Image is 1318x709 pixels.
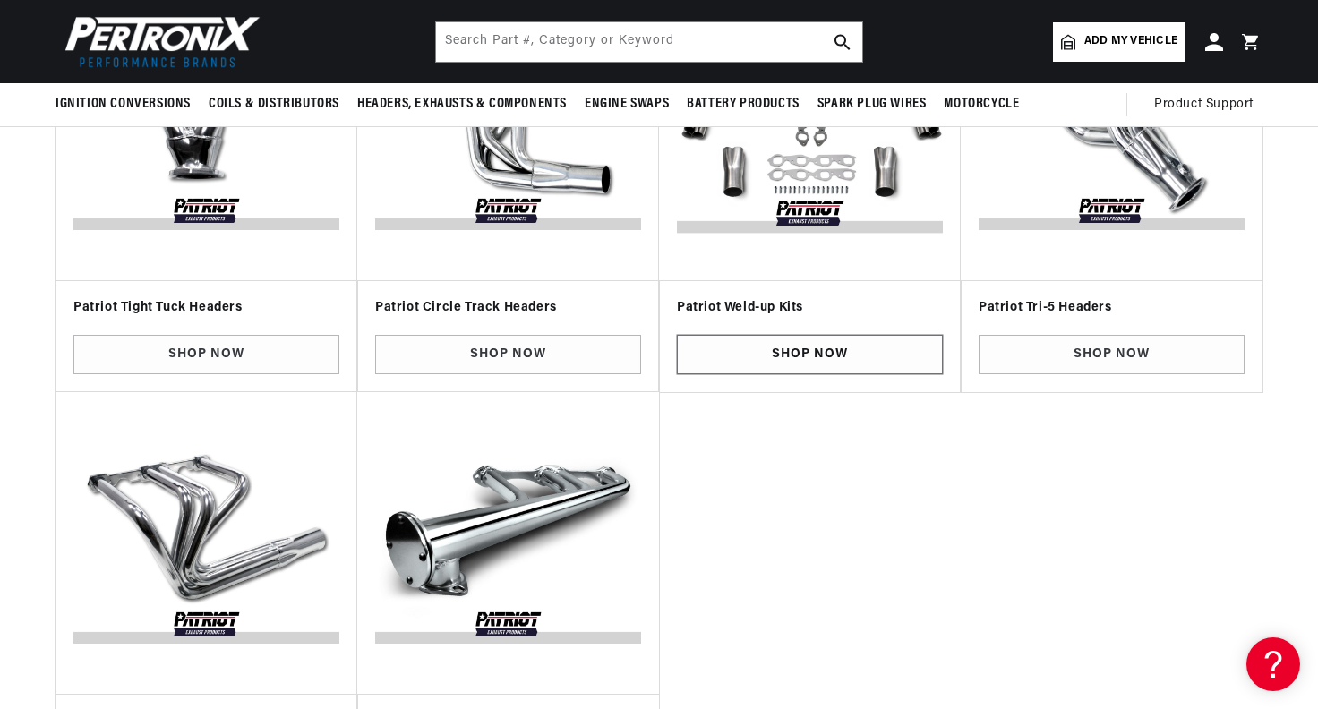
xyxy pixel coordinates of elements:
span: Add my vehicle [1084,33,1177,50]
a: Shop Now [979,335,1245,375]
span: Motorcycle [944,95,1019,114]
h3: Patriot Circle Track Headers [375,299,641,317]
span: Headers, Exhausts & Components [357,95,567,114]
h3: Patriot Weld-up Kits [677,299,943,317]
h3: Patriot Tight Tuck Headers [73,299,339,317]
img: Pertronix [56,11,261,73]
a: Shop Now [375,335,641,375]
summary: Engine Swaps [576,83,678,125]
summary: Spark Plug Wires [809,83,936,125]
span: Spark Plug Wires [817,95,927,114]
summary: Motorcycle [935,83,1028,125]
summary: Coils & Distributors [200,83,348,125]
summary: Product Support [1154,83,1262,126]
summary: Battery Products [678,83,809,125]
img: Patriot-Roadster-Sprint-Car-Headers-v1588104199646.jpg [73,410,339,676]
a: Add my vehicle [1053,22,1185,62]
summary: Ignition Conversions [56,83,200,125]
a: Shop Now [677,335,943,375]
span: Ignition Conversions [56,95,191,114]
span: Coils & Distributors [209,95,339,114]
button: search button [823,22,862,62]
span: Battery Products [687,95,800,114]
summary: Headers, Exhausts & Components [348,83,576,125]
img: Patriot-Lakester-Headers2-v1589993143181.jpg [375,410,641,676]
h3: Patriot Tri-5 Headers [979,299,1245,317]
span: Product Support [1154,95,1254,115]
span: Engine Swaps [585,95,669,114]
a: Shop Now [73,335,339,375]
input: Search Part #, Category or Keyword [436,22,862,62]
